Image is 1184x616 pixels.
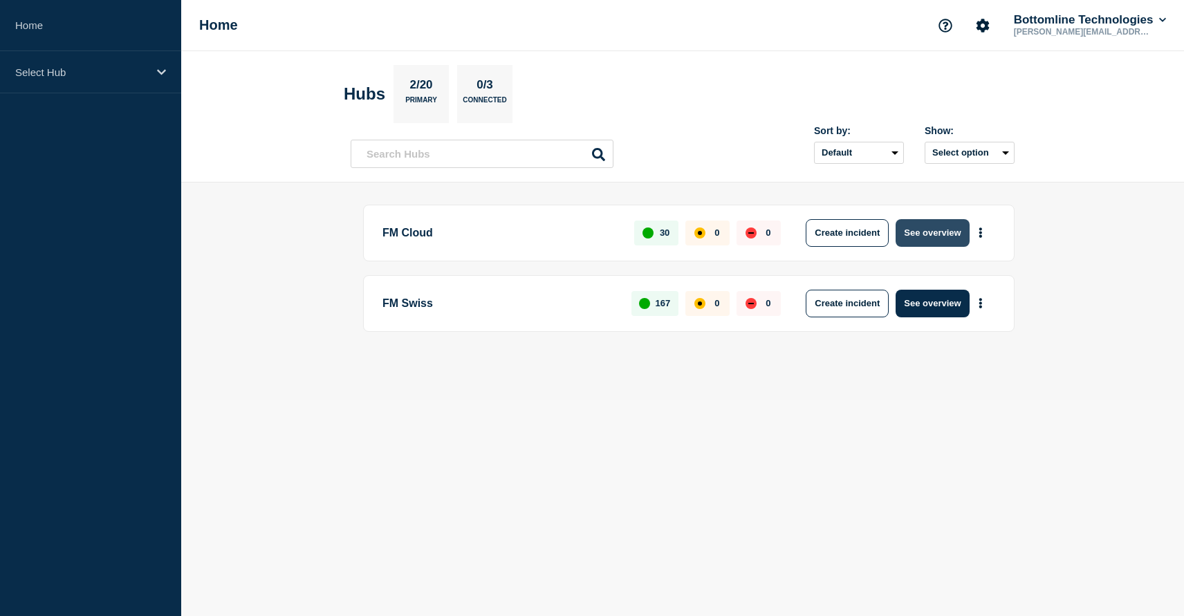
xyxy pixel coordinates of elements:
button: See overview [896,219,969,247]
button: Bottomline Technologies [1011,13,1169,27]
p: Select Hub [15,66,148,78]
p: FM Swiss [382,290,616,317]
p: 0 [714,227,719,238]
button: Support [931,11,960,40]
p: 2/20 [405,78,438,96]
p: 0 [766,298,770,308]
button: Create incident [806,290,889,317]
p: 0 [714,298,719,308]
div: affected [694,298,705,309]
div: down [746,298,757,309]
button: Select option [925,142,1015,164]
p: 167 [656,298,671,308]
p: Primary [405,96,437,111]
button: See overview [896,290,969,317]
p: FM Cloud [382,219,618,247]
p: 30 [660,227,669,238]
p: [PERSON_NAME][EMAIL_ADDRESS][PERSON_NAME][DOMAIN_NAME] [1011,27,1155,37]
h1: Home [199,17,238,33]
button: Create incident [806,219,889,247]
button: More actions [972,290,990,316]
div: down [746,227,757,239]
div: Sort by: [814,125,904,136]
p: 0 [766,227,770,238]
h2: Hubs [344,84,385,104]
p: Connected [463,96,506,111]
select: Sort by [814,142,904,164]
div: up [639,298,650,309]
div: up [642,227,654,239]
button: More actions [972,220,990,245]
div: affected [694,227,705,239]
p: 0/3 [472,78,499,96]
input: Search Hubs [351,140,613,168]
button: Account settings [968,11,997,40]
div: Show: [925,125,1015,136]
